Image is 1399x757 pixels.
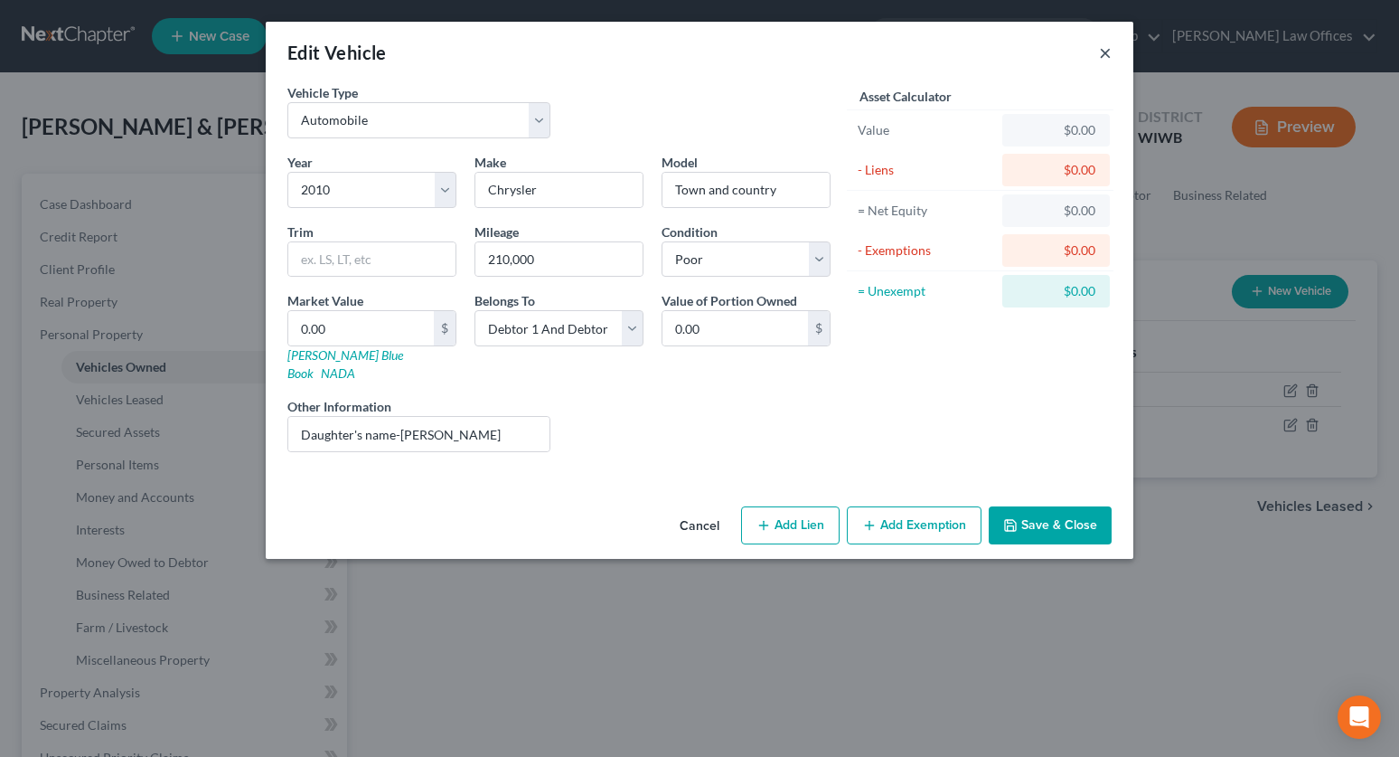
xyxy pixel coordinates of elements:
[662,173,830,207] input: ex. Altima
[858,282,994,300] div: = Unexempt
[662,153,698,172] label: Model
[287,83,358,102] label: Vehicle Type
[321,365,355,381] a: NADA
[474,155,506,170] span: Make
[741,506,840,544] button: Add Lien
[288,311,434,345] input: 0.00
[662,311,808,345] input: 0.00
[287,40,387,65] div: Edit Vehicle
[288,417,549,451] input: (optional)
[808,311,830,345] div: $
[1017,282,1095,300] div: $0.00
[1017,161,1095,179] div: $0.00
[287,153,313,172] label: Year
[859,87,952,106] label: Asset Calculator
[287,397,391,416] label: Other Information
[1338,695,1381,739] div: Open Intercom Messenger
[662,291,797,310] label: Value of Portion Owned
[858,161,994,179] div: - Liens
[1017,121,1095,139] div: $0.00
[1017,202,1095,220] div: $0.00
[1017,241,1095,260] div: $0.00
[989,506,1112,544] button: Save & Close
[475,173,643,207] input: ex. Nissan
[474,222,519,241] label: Mileage
[287,291,363,310] label: Market Value
[474,293,535,308] span: Belongs To
[287,222,314,241] label: Trim
[858,202,994,220] div: = Net Equity
[847,506,981,544] button: Add Exemption
[858,121,994,139] div: Value
[665,508,734,544] button: Cancel
[662,222,718,241] label: Condition
[434,311,455,345] div: $
[288,242,455,277] input: ex. LS, LT, etc
[475,242,643,277] input: --
[287,347,403,381] a: [PERSON_NAME] Blue Book
[858,241,994,260] div: - Exemptions
[1099,42,1112,63] button: ×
